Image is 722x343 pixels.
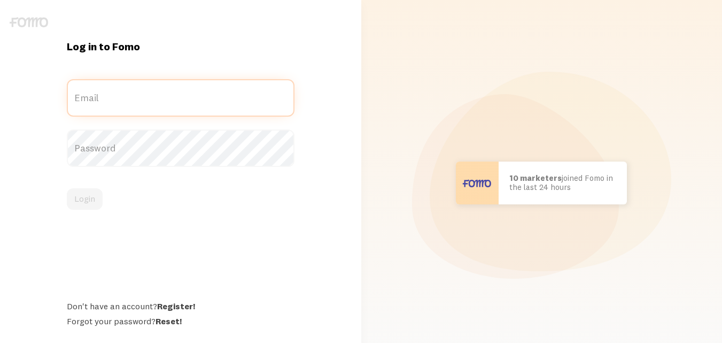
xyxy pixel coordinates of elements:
[67,316,294,326] div: Forgot your password?
[509,174,616,192] p: joined Fomo in the last 24 hours
[10,17,48,27] img: fomo-logo-gray-b99e0e8ada9f9040e2984d0d95b3b12da0074ffd48d1e5cb62ac37fc77b0b268.svg
[156,316,182,326] a: Reset!
[67,40,294,54] h1: Log in to Fomo
[67,301,294,311] div: Don't have an account?
[67,79,294,117] label: Email
[456,162,499,204] img: User avatar
[509,173,562,183] b: 10 marketers
[67,129,294,167] label: Password
[157,301,195,311] a: Register!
